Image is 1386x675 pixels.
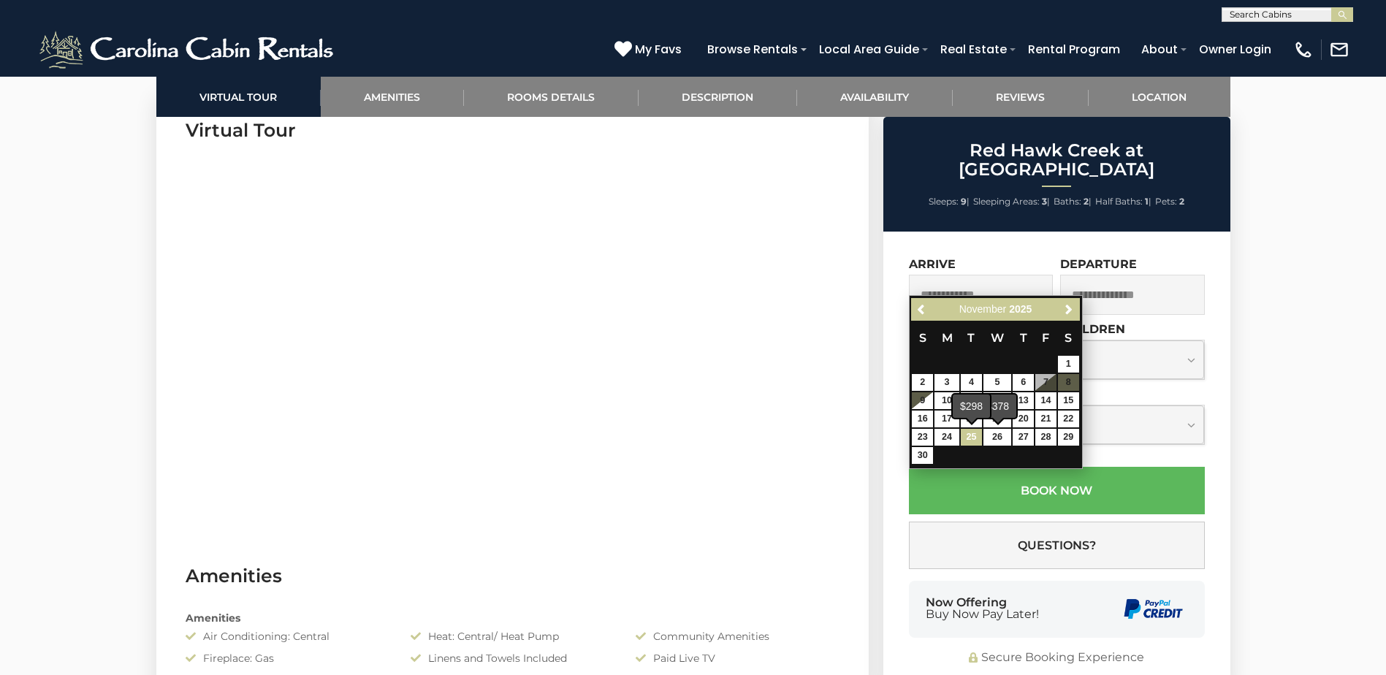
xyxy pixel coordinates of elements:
[1063,304,1075,316] span: Next
[961,374,982,391] a: 4
[973,192,1050,211] li: |
[983,429,1011,446] a: 26
[1060,322,1125,336] label: Children
[400,651,625,666] div: Linens and Towels Included
[464,77,639,117] a: Rooms Details
[983,374,1011,391] a: 5
[37,28,340,72] img: White-1-2.png
[973,196,1040,207] span: Sleeping Areas:
[1013,411,1034,427] a: 20
[953,394,990,418] div: $298
[1058,392,1079,409] a: 15
[1013,374,1034,391] a: 6
[912,374,933,391] a: 2
[156,77,321,117] a: Virtual Tour
[625,629,850,644] div: Community Amenities
[625,651,850,666] div: Paid Live TV
[909,257,956,271] label: Arrive
[909,467,1205,514] button: Book Now
[1058,411,1079,427] a: 22
[1042,196,1047,207] strong: 3
[1035,392,1056,409] a: 14
[321,77,464,117] a: Amenities
[934,411,959,427] a: 17
[1035,429,1056,446] a: 28
[1060,300,1078,319] a: Next
[1155,196,1177,207] span: Pets:
[1035,411,1056,427] a: 21
[934,374,959,391] a: 3
[912,392,933,409] a: 9
[926,597,1039,620] div: Now Offering
[1089,77,1230,117] a: Location
[912,411,933,427] a: 16
[1021,37,1127,62] a: Rental Program
[967,331,975,345] span: Tuesday
[175,629,400,644] div: Air Conditioning: Central
[1065,331,1072,345] span: Saturday
[909,649,1205,666] div: Secure Booking Experience
[934,429,959,446] a: 24
[961,429,982,446] a: 25
[1009,303,1032,315] span: 2025
[1095,196,1143,207] span: Half Baths:
[1020,331,1027,345] span: Thursday
[186,118,839,143] h3: Virtual Tour
[1293,39,1314,60] img: phone-regular-white.png
[1054,192,1092,211] li: |
[942,331,953,345] span: Monday
[961,196,967,207] strong: 9
[919,331,926,345] span: Sunday
[797,77,953,117] a: Availability
[1329,39,1349,60] img: mail-regular-white.png
[991,331,1004,345] span: Wednesday
[953,77,1089,117] a: Reviews
[700,37,805,62] a: Browse Rentals
[400,629,625,644] div: Heat: Central/ Heat Pump
[1179,196,1184,207] strong: 2
[1095,192,1151,211] li: |
[1192,37,1279,62] a: Owner Login
[887,141,1227,180] h2: Red Hawk Creek at [GEOGRAPHIC_DATA]
[186,563,839,589] h3: Amenities
[1145,196,1149,207] strong: 1
[929,196,959,207] span: Sleeps:
[1013,429,1034,446] a: 27
[635,40,682,58] span: My Favs
[1058,356,1079,373] a: 1
[1042,331,1049,345] span: Friday
[934,392,959,409] a: 10
[1058,429,1079,446] a: 29
[929,192,970,211] li: |
[926,609,1039,620] span: Buy Now Pay Later!
[175,611,850,625] div: Amenities
[912,447,933,464] a: 30
[1054,196,1081,207] span: Baths:
[916,304,928,316] span: Previous
[909,522,1205,569] button: Questions?
[175,651,400,666] div: Fireplace: Gas
[959,303,1007,315] span: November
[614,40,685,59] a: My Favs
[912,429,933,446] a: 23
[933,37,1014,62] a: Real Estate
[1084,196,1089,207] strong: 2
[1134,37,1185,62] a: About
[639,77,797,117] a: Description
[913,300,931,319] a: Previous
[979,394,1016,418] div: $378
[812,37,926,62] a: Local Area Guide
[1013,392,1034,409] a: 13
[1060,257,1137,271] label: Departure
